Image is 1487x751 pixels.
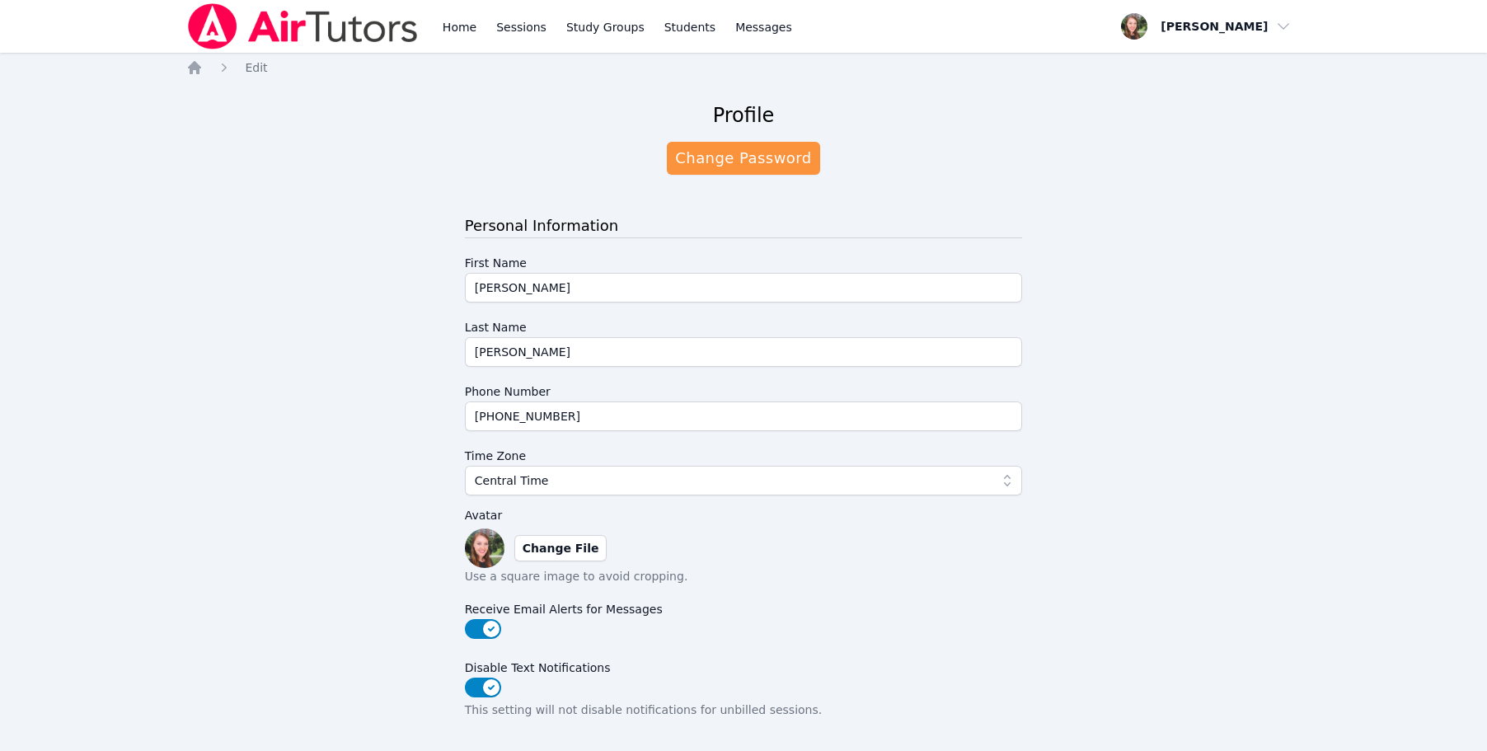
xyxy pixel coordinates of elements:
[465,377,1023,401] label: Phone Number
[465,653,1023,678] label: Disable Text Notifications
[246,61,268,74] span: Edit
[465,594,1023,619] label: Receive Email Alerts for Messages
[246,59,268,76] a: Edit
[465,702,1023,718] p: This setting will not disable notifications for unbilled sessions.
[465,466,1023,495] button: Central Time
[514,535,607,561] label: Change File
[667,142,819,175] a: Change Password
[465,214,1023,238] h3: Personal Information
[465,528,504,568] img: preview
[713,102,775,129] h2: Profile
[465,312,1023,337] label: Last Name
[465,441,1023,466] label: Time Zone
[735,19,792,35] span: Messages
[465,568,1023,584] p: Use a square image to avoid cropping.
[465,248,1023,273] label: First Name
[475,471,549,490] span: Central Time
[186,59,1302,76] nav: Breadcrumb
[465,505,1023,525] label: Avatar
[186,3,420,49] img: Air Tutors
